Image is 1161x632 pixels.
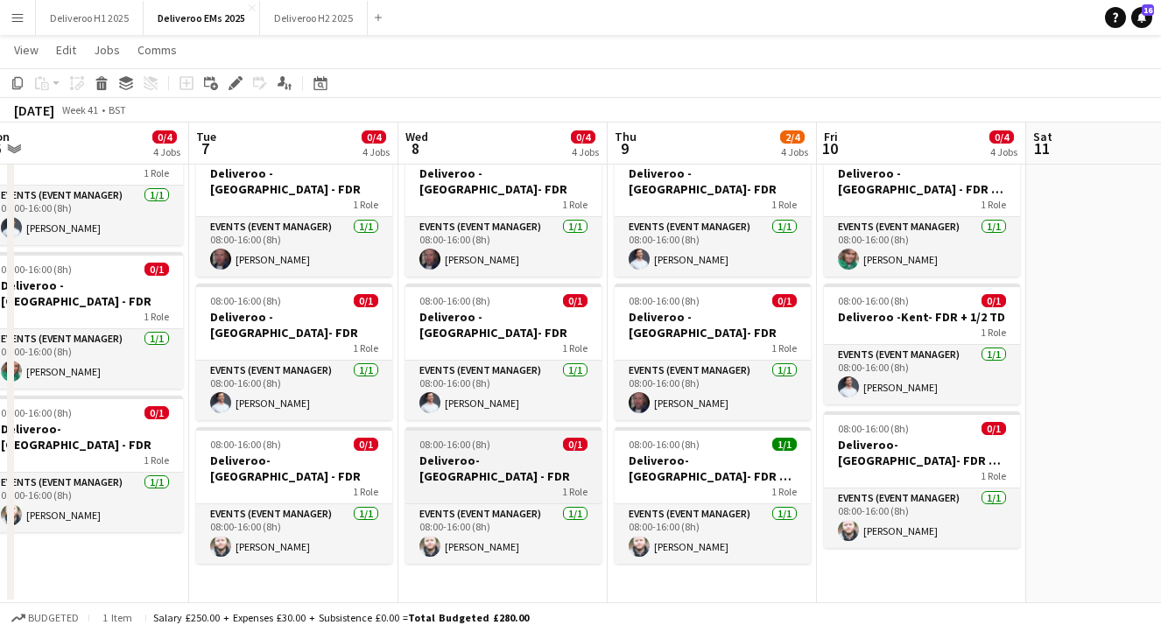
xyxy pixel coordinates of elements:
[405,453,602,484] h3: Deliveroo- [GEOGRAPHIC_DATA] - FDR
[49,39,83,61] a: Edit
[405,129,428,144] span: Wed
[9,608,81,628] button: Budgeted
[562,485,588,498] span: 1 Role
[144,453,169,467] span: 1 Role
[612,138,637,158] span: 9
[419,438,490,451] span: 08:00-16:00 (8h)
[821,138,838,158] span: 10
[572,145,599,158] div: 4 Jobs
[196,427,392,564] app-job-card: 08:00-16:00 (8h)0/1Deliveroo- [GEOGRAPHIC_DATA] - FDR1 RoleEvents (Event Manager)1/108:00-16:00 (...
[772,438,797,451] span: 1/1
[196,140,392,277] app-job-card: 08:00-16:00 (8h)0/1Deliveroo - [GEOGRAPHIC_DATA] - FDR1 RoleEvents (Event Manager)1/108:00-16:00 ...
[56,42,76,58] span: Edit
[781,145,808,158] div: 4 Jobs
[615,129,637,144] span: Thu
[58,103,102,116] span: Week 41
[353,198,378,211] span: 1 Role
[196,284,392,420] app-job-card: 08:00-16:00 (8h)0/1Deliveroo - [GEOGRAPHIC_DATA]- FDR1 RoleEvents (Event Manager)1/108:00-16:00 (...
[260,1,368,35] button: Deliveroo H2 2025
[144,310,169,323] span: 1 Role
[615,453,811,484] h3: Deliveroo- [GEOGRAPHIC_DATA]- FDR + 1/2 TD
[615,361,811,420] app-card-role: Events (Event Manager)1/108:00-16:00 (8h)[PERSON_NAME]
[771,485,797,498] span: 1 Role
[838,294,909,307] span: 08:00-16:00 (8h)
[1033,129,1052,144] span: Sat
[615,140,811,277] app-job-card: 08:00-16:00 (8h)0/1Deliveroo - [GEOGRAPHIC_DATA]- FDR1 RoleEvents (Event Manager)1/108:00-16:00 (...
[629,438,700,451] span: 08:00-16:00 (8h)
[824,411,1020,548] app-job-card: 08:00-16:00 (8h)0/1Deliveroo- [GEOGRAPHIC_DATA]- FDR + 1/2 TD1 RoleEvents (Event Manager)1/108:00...
[109,103,126,116] div: BST
[629,294,700,307] span: 08:00-16:00 (8h)
[353,485,378,498] span: 1 Role
[403,138,428,158] span: 8
[1031,138,1052,158] span: 11
[615,165,811,197] h3: Deliveroo - [GEOGRAPHIC_DATA]- FDR
[362,130,386,144] span: 0/4
[615,284,811,420] div: 08:00-16:00 (8h)0/1Deliveroo - [GEOGRAPHIC_DATA]- FDR1 RoleEvents (Event Manager)1/108:00-16:00 (...
[196,217,392,277] app-card-role: Events (Event Manager)1/108:00-16:00 (8h)[PERSON_NAME]
[615,504,811,564] app-card-role: Events (Event Manager)1/108:00-16:00 (8h)[PERSON_NAME]
[354,294,378,307] span: 0/1
[7,39,46,61] a: View
[1142,4,1154,16] span: 16
[36,1,144,35] button: Deliveroo H1 2025
[615,427,811,564] app-job-card: 08:00-16:00 (8h)1/1Deliveroo- [GEOGRAPHIC_DATA]- FDR + 1/2 TD1 RoleEvents (Event Manager)1/108:00...
[196,361,392,420] app-card-role: Events (Event Manager)1/108:00-16:00 (8h)[PERSON_NAME]
[838,422,909,435] span: 08:00-16:00 (8h)
[615,217,811,277] app-card-role: Events (Event Manager)1/108:00-16:00 (8h)[PERSON_NAME]
[405,361,602,420] app-card-role: Events (Event Manager)1/108:00-16:00 (8h)[PERSON_NAME]
[824,165,1020,197] h3: Deliveroo - [GEOGRAPHIC_DATA] - FDR + 1/2 TD
[981,198,1006,211] span: 1 Role
[196,504,392,564] app-card-role: Events (Event Manager)1/108:00-16:00 (8h)[PERSON_NAME]
[196,129,216,144] span: Tue
[353,341,378,355] span: 1 Role
[210,438,281,451] span: 08:00-16:00 (8h)
[153,145,180,158] div: 4 Jobs
[615,309,811,341] h3: Deliveroo - [GEOGRAPHIC_DATA]- FDR
[771,341,797,355] span: 1 Role
[137,42,177,58] span: Comms
[210,294,281,307] span: 08:00-16:00 (8h)
[196,165,392,197] h3: Deliveroo - [GEOGRAPHIC_DATA] - FDR
[96,611,138,624] span: 1 item
[989,130,1014,144] span: 0/4
[354,438,378,451] span: 0/1
[571,130,595,144] span: 0/4
[824,309,1020,325] h3: Deliveroo -Kent- FDR + 1/2 TD
[824,284,1020,404] app-job-card: 08:00-16:00 (8h)0/1Deliveroo -Kent- FDR + 1/2 TD1 RoleEvents (Event Manager)1/108:00-16:00 (8h)[P...
[14,102,54,119] div: [DATE]
[824,217,1020,277] app-card-role: Events (Event Manager)1/108:00-16:00 (8h)[PERSON_NAME]
[824,129,838,144] span: Fri
[28,612,79,624] span: Budgeted
[405,284,602,420] div: 08:00-16:00 (8h)0/1Deliveroo - [GEOGRAPHIC_DATA]- FDR1 RoleEvents (Event Manager)1/108:00-16:00 (...
[405,309,602,341] h3: Deliveroo - [GEOGRAPHIC_DATA]- FDR
[153,611,529,624] div: Salary £250.00 + Expenses £30.00 + Subsistence £0.00 =
[1131,7,1152,28] a: 16
[362,145,390,158] div: 4 Jobs
[14,42,39,58] span: View
[405,427,602,564] app-job-card: 08:00-16:00 (8h)0/1Deliveroo- [GEOGRAPHIC_DATA] - FDR1 RoleEvents (Event Manager)1/108:00-16:00 (...
[772,294,797,307] span: 0/1
[144,166,169,179] span: 1 Role
[405,140,602,277] app-job-card: 08:00-16:00 (8h)0/1Deliveroo - [GEOGRAPHIC_DATA]- FDR1 RoleEvents (Event Manager)1/108:00-16:00 (...
[196,309,392,341] h3: Deliveroo - [GEOGRAPHIC_DATA]- FDR
[1,406,72,419] span: 08:00-16:00 (8h)
[824,345,1020,404] app-card-role: Events (Event Manager)1/108:00-16:00 (8h)[PERSON_NAME]
[196,453,392,484] h3: Deliveroo- [GEOGRAPHIC_DATA] - FDR
[130,39,184,61] a: Comms
[780,130,805,144] span: 2/4
[563,294,588,307] span: 0/1
[144,406,169,419] span: 0/1
[562,341,588,355] span: 1 Role
[771,198,797,211] span: 1 Role
[981,326,1006,339] span: 1 Role
[144,263,169,276] span: 0/1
